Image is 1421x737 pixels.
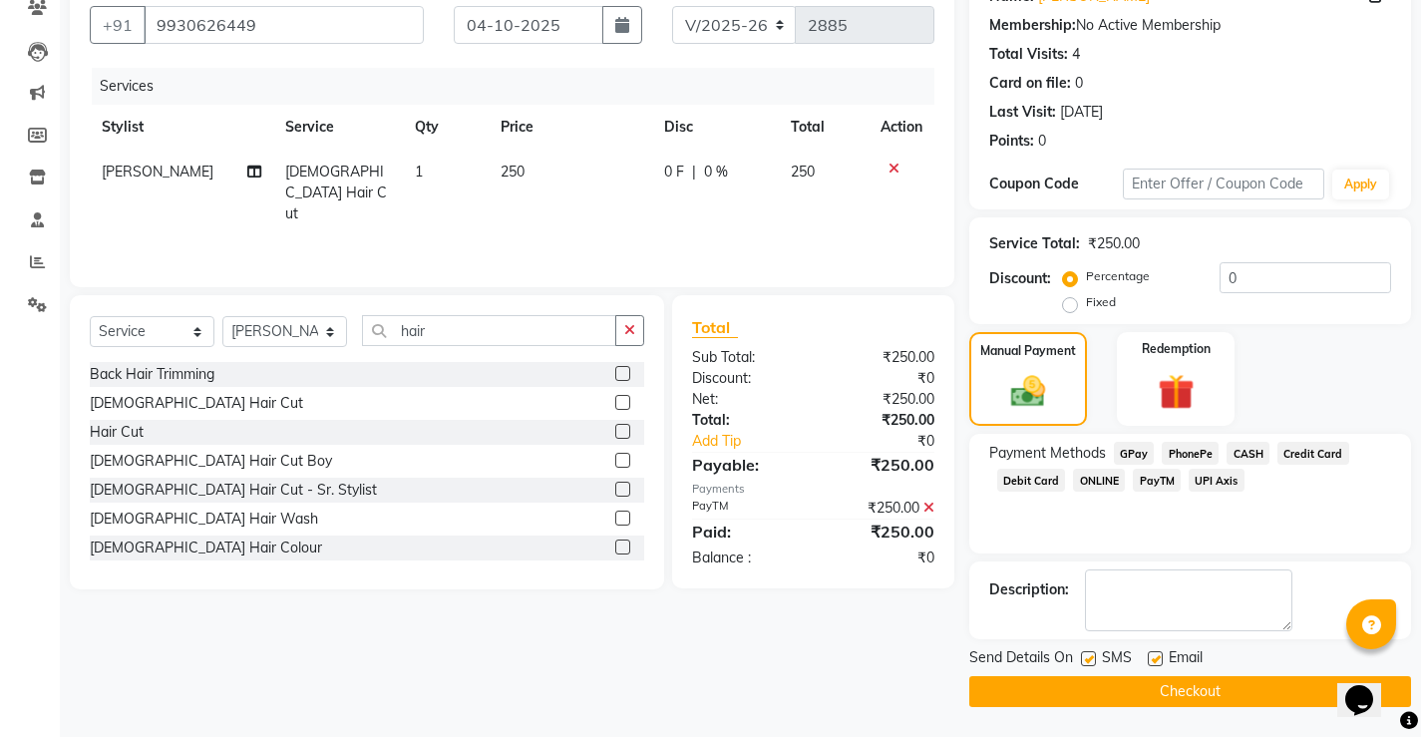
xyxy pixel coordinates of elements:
[836,431,949,452] div: ₹0
[692,481,934,498] div: Payments
[1337,657,1401,717] iframe: chat widget
[1073,469,1125,492] span: ONLINE
[677,410,813,431] div: Total:
[501,163,525,181] span: 250
[1123,169,1324,199] input: Enter Offer / Coupon Code
[989,174,1123,194] div: Coupon Code
[92,68,949,105] div: Services
[869,105,934,150] th: Action
[1114,442,1155,465] span: GPay
[989,131,1034,152] div: Points:
[813,368,948,389] div: ₹0
[90,509,318,530] div: [DEMOGRAPHIC_DATA] Hair Wash
[989,102,1056,123] div: Last Visit:
[969,647,1073,672] span: Send Details On
[677,453,813,477] div: Payable:
[677,368,813,389] div: Discount:
[989,44,1068,65] div: Total Visits:
[813,347,948,368] div: ₹250.00
[989,579,1069,600] div: Description:
[677,498,813,519] div: PayTM
[415,163,423,181] span: 1
[989,15,1076,36] div: Membership:
[1086,267,1150,285] label: Percentage
[791,163,815,181] span: 250
[1169,647,1203,672] span: Email
[1142,340,1211,358] label: Redemption
[1189,469,1244,492] span: UPI Axis
[692,162,696,183] span: |
[273,105,403,150] th: Service
[704,162,728,183] span: 0 %
[813,548,948,568] div: ₹0
[1147,370,1206,415] img: _gift.svg
[1060,102,1103,123] div: [DATE]
[1102,647,1132,672] span: SMS
[677,548,813,568] div: Balance :
[285,163,387,222] span: [DEMOGRAPHIC_DATA] Hair Cut
[989,15,1391,36] div: No Active Membership
[677,520,813,544] div: Paid:
[989,268,1051,289] div: Discount:
[1072,44,1080,65] div: 4
[969,676,1411,707] button: Checkout
[1038,131,1046,152] div: 0
[1133,469,1181,492] span: PayTM
[90,393,303,414] div: [DEMOGRAPHIC_DATA] Hair Cut
[1075,73,1083,94] div: 0
[677,347,813,368] div: Sub Total:
[677,431,836,452] a: Add Tip
[90,451,332,472] div: [DEMOGRAPHIC_DATA] Hair Cut Boy
[403,105,490,150] th: Qty
[813,520,948,544] div: ₹250.00
[692,317,738,338] span: Total
[664,162,684,183] span: 0 F
[779,105,868,150] th: Total
[989,73,1071,94] div: Card on file:
[1162,442,1219,465] span: PhonePe
[90,480,377,501] div: [DEMOGRAPHIC_DATA] Hair Cut - Sr. Stylist
[989,443,1106,464] span: Payment Methods
[1332,170,1389,199] button: Apply
[652,105,780,150] th: Disc
[90,422,144,443] div: Hair Cut
[1000,372,1056,412] img: _cash.svg
[989,233,1080,254] div: Service Total:
[1088,233,1140,254] div: ₹250.00
[813,410,948,431] div: ₹250.00
[1227,442,1269,465] span: CASH
[813,453,948,477] div: ₹250.00
[90,105,273,150] th: Stylist
[997,469,1066,492] span: Debit Card
[1277,442,1349,465] span: Credit Card
[90,538,322,558] div: [DEMOGRAPHIC_DATA] Hair Colour
[980,342,1076,360] label: Manual Payment
[144,6,424,44] input: Search by Name/Mobile/Email/Code
[362,315,616,346] input: Search or Scan
[102,163,213,181] span: [PERSON_NAME]
[677,389,813,410] div: Net:
[813,389,948,410] div: ₹250.00
[1086,293,1116,311] label: Fixed
[489,105,651,150] th: Price
[813,498,948,519] div: ₹250.00
[90,364,214,385] div: Back Hair Trimming
[90,6,146,44] button: +91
